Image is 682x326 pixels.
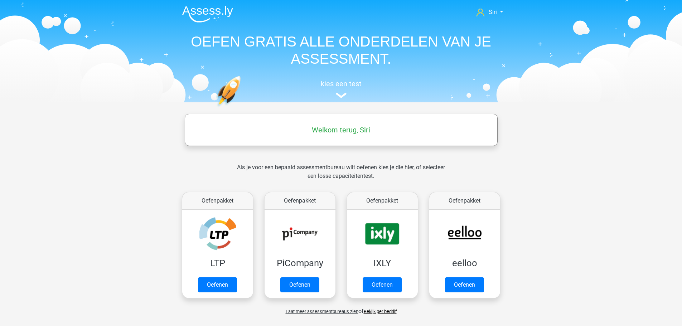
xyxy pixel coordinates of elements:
[286,309,358,314] span: Laat meer assessmentbureaus zien
[216,76,269,141] img: oefenen
[474,8,506,16] a: Siri
[336,93,347,98] img: assessment
[176,79,506,98] a: kies een test
[182,6,233,23] img: Assessly
[231,163,451,189] div: Als je voor een bepaald assessmentbureau wilt oefenen kies je die hier, of selecteer een losse ca...
[176,33,506,67] h1: OEFEN GRATIS ALLE ONDERDELEN VAN JE ASSESSMENT.
[176,79,506,88] h5: kies een test
[188,126,494,134] h5: Welkom terug, Siri
[445,277,484,292] a: Oefenen
[176,301,506,316] div: of
[198,277,237,292] a: Oefenen
[280,277,319,292] a: Oefenen
[489,9,497,15] span: Siri
[364,309,397,314] a: Bekijk per bedrijf
[363,277,402,292] a: Oefenen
